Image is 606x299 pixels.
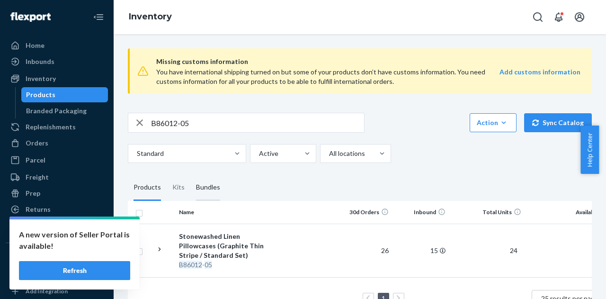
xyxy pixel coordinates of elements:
[26,155,45,165] div: Parcel
[392,201,449,224] th: Inbound
[6,186,108,201] a: Prep
[156,56,580,67] span: Missing customs information
[528,8,547,27] button: Open Search Box
[6,219,108,234] a: Reporting
[524,113,592,132] button: Sync Catalog
[580,126,599,174] button: Help Center
[549,8,568,27] button: Open notifications
[179,260,278,270] div: -
[10,12,51,22] img: Flexport logo
[205,261,212,269] em: 05
[6,286,108,297] a: Add Integration
[179,261,202,269] em: B86012
[89,8,108,27] button: Close Navigation
[26,189,40,198] div: Prep
[19,261,130,280] button: Refresh
[129,11,172,22] a: Inventory
[21,103,108,118] a: Branded Packaging
[6,38,108,53] a: Home
[449,201,525,224] th: Total Units
[6,136,108,151] a: Orders
[26,90,55,100] div: Products
[499,67,580,86] a: Add customs information
[506,246,521,254] span: 24
[134,174,161,201] div: Products
[336,201,392,224] th: 30d Orders
[196,174,220,201] div: Bundles
[258,149,259,158] input: Active
[19,229,130,252] p: A new version of Seller Portal is available!
[26,287,68,295] div: Add Integration
[336,224,392,277] td: 26
[6,153,108,168] a: Parcel
[26,205,51,214] div: Returns
[477,118,509,127] div: Action
[6,71,108,86] a: Inventory
[26,57,54,66] div: Inbounds
[26,172,49,182] div: Freight
[121,3,179,31] ol: breadcrumbs
[6,54,108,69] a: Inbounds
[392,224,449,277] td: 15
[570,8,589,27] button: Open account menu
[26,74,56,83] div: Inventory
[499,68,580,76] strong: Add customs information
[6,170,108,185] a: Freight
[470,113,517,132] button: Action
[6,119,108,135] a: Replenishments
[6,267,108,282] a: Shopify
[328,149,329,158] input: All locations
[21,87,108,102] a: Products
[26,138,48,148] div: Orders
[156,67,496,86] div: You have international shipping turned on but some of your products don’t have customs informatio...
[136,149,137,158] input: Standard
[26,41,45,50] div: Home
[151,113,364,132] input: Search inventory by name or sku
[6,202,108,217] a: Returns
[175,201,282,224] th: Name
[26,106,87,116] div: Branded Packaging
[179,232,278,260] div: Stonewashed Linen Pillowcases (Graphite Thin Stripe / Standard Set)
[26,122,76,132] div: Replenishments
[172,174,185,201] div: Kits
[6,251,108,266] button: Integrations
